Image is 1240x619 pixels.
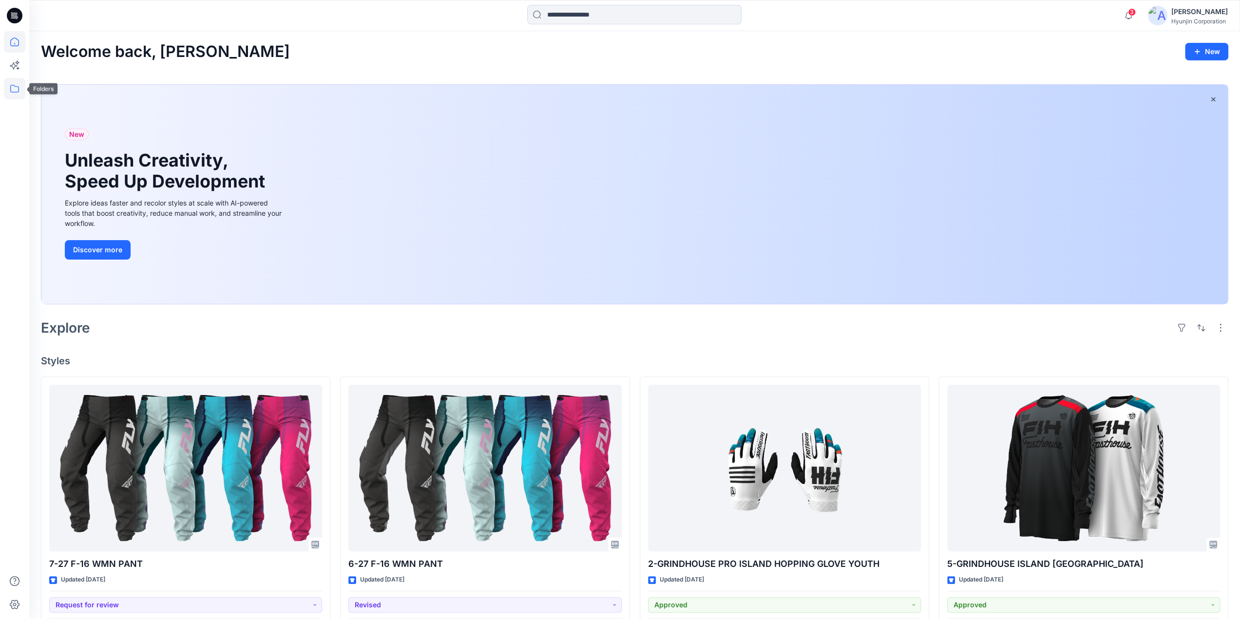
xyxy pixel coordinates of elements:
div: Hyunjin Corporation [1171,18,1228,25]
button: New [1185,43,1228,60]
p: 6-27 F-16 WMN PANT [348,557,621,571]
a: 7-27 F-16 WMN PANT [49,385,322,552]
h4: Styles [41,355,1228,367]
a: 5-GRINDHOUSE ISLAND HOPPING JERSEY [947,385,1220,552]
p: Updated [DATE] [959,575,1003,585]
span: New [69,129,84,140]
h1: Unleash Creativity, Speed Up Development [65,150,269,192]
p: Updated [DATE] [61,575,105,585]
div: [PERSON_NAME] [1171,6,1228,18]
p: 2-GRINDHOUSE PRO ISLAND HOPPING GLOVE YOUTH [648,557,921,571]
a: Discover more [65,240,284,260]
span: 3 [1128,8,1136,16]
p: Updated [DATE] [660,575,704,585]
a: 2-GRINDHOUSE PRO ISLAND HOPPING GLOVE YOUTH [648,385,921,552]
p: Updated [DATE] [360,575,404,585]
h2: Welcome back, [PERSON_NAME] [41,43,290,61]
div: Explore ideas faster and recolor styles at scale with AI-powered tools that boost creativity, red... [65,198,284,228]
button: Discover more [65,240,131,260]
p: 5-GRINDHOUSE ISLAND [GEOGRAPHIC_DATA] [947,557,1220,571]
img: avatar [1148,6,1167,25]
p: 7-27 F-16 WMN PANT [49,557,322,571]
h2: Explore [41,320,90,336]
a: 6-27 F-16 WMN PANT [348,385,621,552]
